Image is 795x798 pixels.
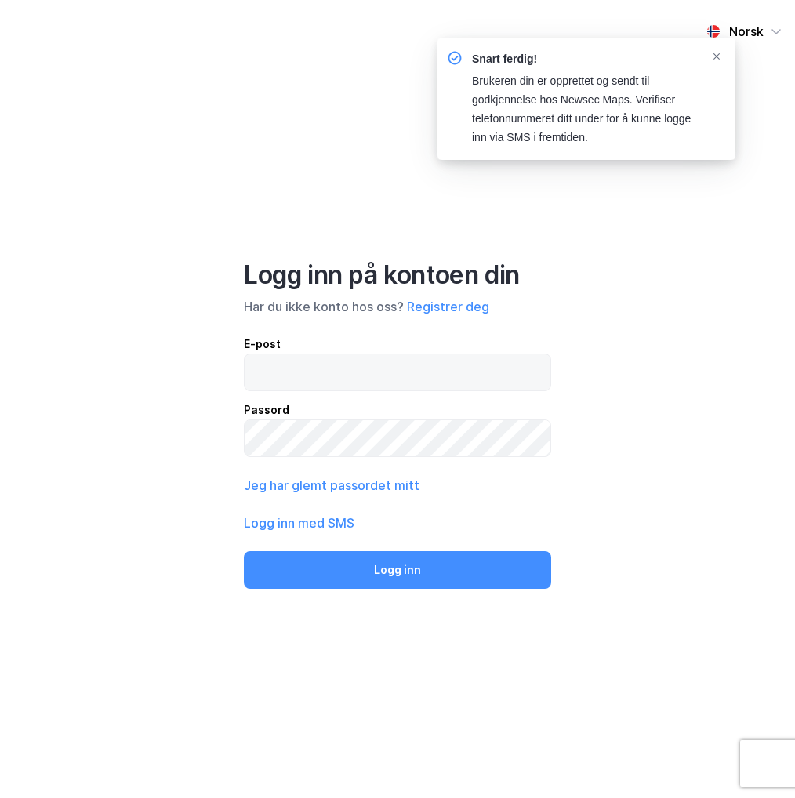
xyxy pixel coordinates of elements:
[729,22,764,41] div: Norsk
[472,72,698,147] div: Brukeren din er opprettet og sendt til godkjennelse hos Newsec Maps. Verifiser telefonnummeret di...
[407,297,489,316] button: Registrer deg
[244,297,551,316] div: Har du ikke konto hos oss?
[717,723,795,798] iframe: Chat Widget
[244,551,551,589] button: Logg inn
[244,476,419,495] button: Jeg har glemt passordet mitt
[244,401,551,419] div: Passord
[244,335,551,354] div: E-post
[244,513,354,532] button: Logg inn med SMS
[472,50,698,69] div: Snart ferdig!
[244,259,551,291] div: Logg inn på kontoen din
